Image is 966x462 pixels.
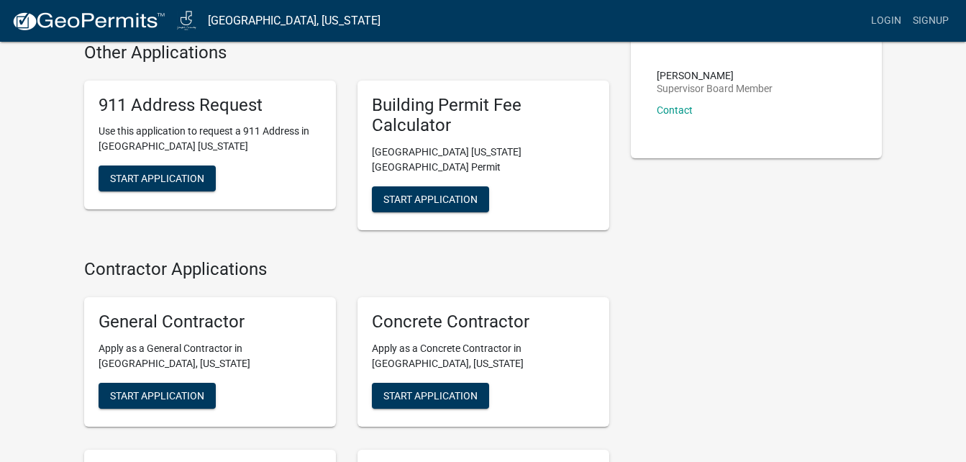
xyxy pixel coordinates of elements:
h5: 911 Address Request [99,95,322,116]
p: [GEOGRAPHIC_DATA] [US_STATE][GEOGRAPHIC_DATA] Permit [372,145,595,175]
img: Jasper County, Iowa [177,11,196,30]
span: Start Application [110,173,204,184]
h5: General Contractor [99,312,322,332]
span: Start Application [383,194,478,205]
button: Start Application [99,383,216,409]
span: Start Application [110,389,204,401]
h5: Concrete Contractor [372,312,595,332]
h5: Building Permit Fee Calculator [372,95,595,137]
button: Start Application [372,383,489,409]
a: Signup [907,7,954,35]
h4: Contractor Applications [84,259,609,280]
span: Start Application [383,389,478,401]
a: Contact [657,104,693,116]
a: [GEOGRAPHIC_DATA], [US_STATE] [208,9,381,33]
h4: Other Applications [84,42,609,63]
p: [PERSON_NAME] [657,71,773,81]
button: Start Application [99,166,216,191]
p: Supervisor Board Member [657,83,773,94]
p: Apply as a Concrete Contractor in [GEOGRAPHIC_DATA], [US_STATE] [372,341,595,371]
p: Apply as a General Contractor in [GEOGRAPHIC_DATA], [US_STATE] [99,341,322,371]
wm-workflow-list-section: Other Applications [84,42,609,242]
a: Login [865,7,907,35]
p: Use this application to request a 911 Address in [GEOGRAPHIC_DATA] [US_STATE] [99,124,322,154]
button: Start Application [372,186,489,212]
